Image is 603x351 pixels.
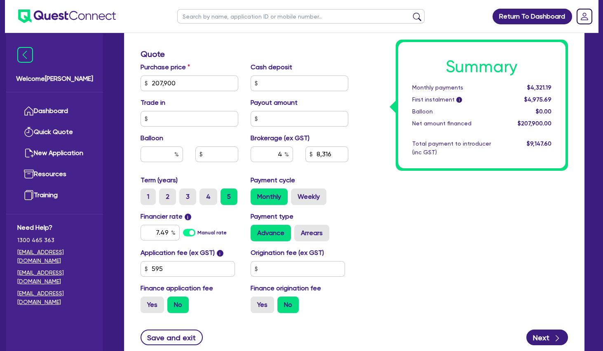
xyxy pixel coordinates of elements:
[251,212,293,221] label: Payment type
[524,96,551,103] span: $4,975.69
[141,248,215,258] label: Application fee (ex GST)
[24,127,34,137] img: quick-quote
[251,297,274,313] label: Yes
[251,133,310,143] label: Brokerage (ex GST)
[141,49,348,59] h3: Quote
[518,120,551,127] span: $207,900.00
[185,214,191,220] span: i
[24,169,34,179] img: resources
[17,101,92,122] a: Dashboard
[17,143,92,164] a: New Application
[141,188,156,205] label: 1
[406,83,507,92] div: Monthly payments
[17,223,92,233] span: Need Help?
[527,84,551,91] span: $4,321.19
[141,297,164,313] label: Yes
[526,330,568,345] button: Next
[141,62,190,72] label: Purchase price
[141,330,203,345] button: Save and exit
[406,139,507,157] div: Total payment to introducer (inc GST)
[199,188,217,205] label: 4
[574,6,595,27] a: Dropdown toggle
[159,188,176,205] label: 2
[277,297,299,313] label: No
[406,107,507,116] div: Balloon
[141,175,178,185] label: Term (years)
[16,74,93,84] span: Welcome [PERSON_NAME]
[17,164,92,185] a: Resources
[251,175,295,185] label: Payment cycle
[493,9,572,24] a: Return To Dashboard
[177,9,425,24] input: Search by name, application ID or mobile number...
[17,185,92,206] a: Training
[167,297,189,313] label: No
[251,248,324,258] label: Origination fee (ex GST)
[141,283,213,293] label: Finance application fee
[17,269,92,286] a: [EMAIL_ADDRESS][DOMAIN_NAME]
[17,47,33,63] img: icon-menu-close
[24,148,34,158] img: new-application
[141,212,191,221] label: Financier rate
[412,57,552,77] h1: Summary
[17,122,92,143] a: Quick Quote
[17,289,92,306] a: [EMAIL_ADDRESS][DOMAIN_NAME]
[197,229,227,236] label: Manual rate
[179,188,196,205] label: 3
[17,236,92,245] span: 1300 465 363
[406,119,507,128] div: Net amount financed
[221,188,237,205] label: 5
[251,62,292,72] label: Cash deposit
[251,225,291,241] label: Advance
[536,108,551,115] span: $0.00
[251,188,288,205] label: Monthly
[251,98,298,108] label: Payout amount
[527,140,551,147] span: $9,147.60
[141,133,163,143] label: Balloon
[251,283,321,293] label: Finance origination fee
[291,188,326,205] label: Weekly
[17,248,92,265] a: [EMAIL_ADDRESS][DOMAIN_NAME]
[24,190,34,200] img: training
[141,98,165,108] label: Trade in
[217,250,223,257] span: i
[18,9,116,23] img: quest-connect-logo-blue
[406,95,507,104] div: First instalment
[456,97,462,103] span: i
[294,225,329,241] label: Arrears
